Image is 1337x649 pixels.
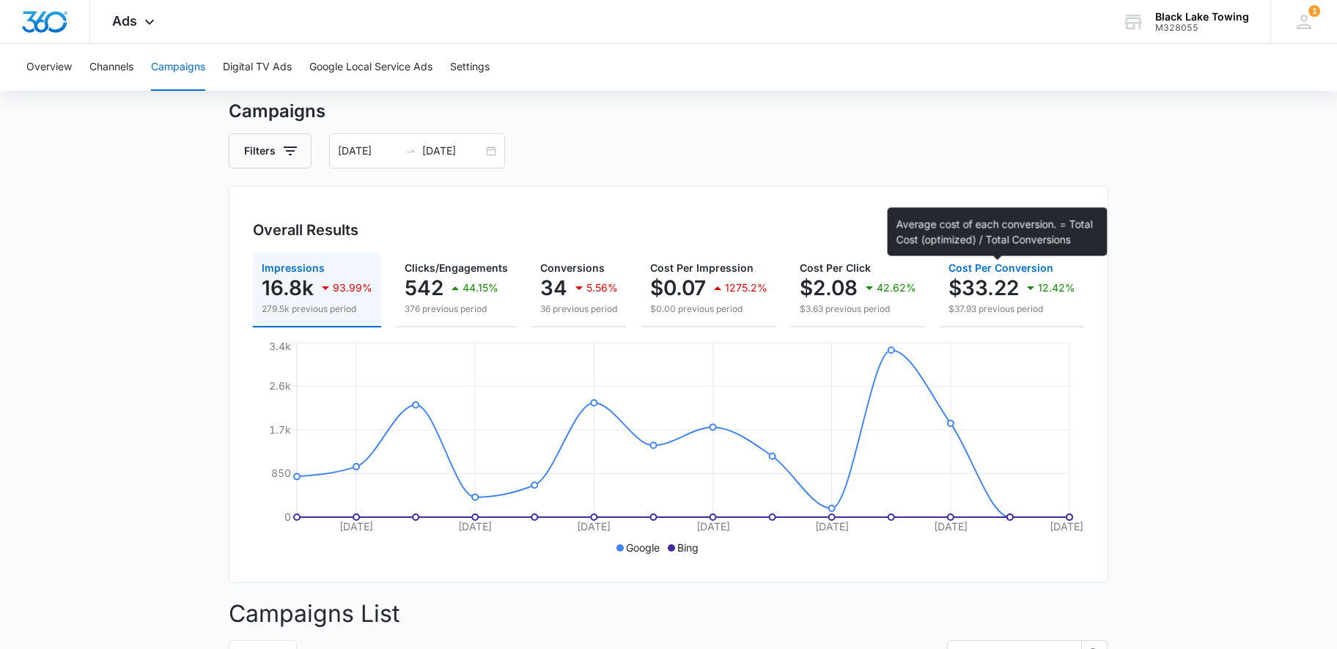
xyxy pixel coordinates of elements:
tspan: [DATE] [1050,520,1083,533]
span: Conversions [540,262,605,274]
tspan: [DATE] [458,520,492,533]
p: $2.08 [800,276,858,300]
tspan: [DATE] [815,520,849,533]
button: Digital TV Ads [223,44,292,91]
h3: Campaigns [229,98,1108,125]
tspan: 0 [284,511,291,523]
p: $3.63 previous period [800,303,916,316]
button: Google Local Service Ads [309,44,432,91]
tspan: 850 [271,467,291,479]
p: 42.62% [877,283,916,293]
p: 36 previous period [540,303,618,316]
span: Impressions [262,262,325,274]
tspan: 3.4k [269,340,291,352]
tspan: [DATE] [934,520,968,533]
p: Bing [678,540,699,555]
tspan: [DATE] [577,520,611,533]
p: 44.15% [463,283,498,293]
button: Channels [89,44,133,91]
p: $0.00 previous period [650,303,767,316]
tspan: [DATE] [696,520,730,533]
span: 1 [1308,5,1320,17]
p: 34 [540,276,567,300]
span: Cost Per Impression [650,262,754,274]
input: Start date [338,143,399,159]
span: Clicks/Engagements [405,262,508,274]
p: 12.42% [1038,283,1075,293]
p: Campaigns List [229,596,1108,631]
p: 376 previous period [405,303,508,316]
p: 93.99% [333,283,372,293]
div: Average cost of each conversion. = Total Cost (optimized) / Total Conversions [888,207,1108,256]
div: notifications count [1308,5,1320,17]
p: Google [627,540,660,555]
button: Settings [450,44,490,91]
p: 1275.2% [725,283,767,293]
p: $33.22 [949,276,1019,300]
tspan: [DATE] [339,520,373,533]
h3: Overall Results [253,219,358,241]
button: Overview [26,44,72,91]
p: 16.8k [262,276,314,300]
span: swap-right [405,145,416,157]
div: account id [1155,23,1249,33]
p: 5.56% [586,283,618,293]
tspan: 2.6k [269,379,291,392]
span: Cost Per Conversion [949,262,1053,274]
span: Cost Per Click [800,262,871,274]
input: End date [422,143,483,159]
span: Ads [112,13,137,29]
p: $37.93 previous period [949,303,1075,316]
button: Filters [229,133,312,168]
button: Campaigns [151,44,205,91]
p: $0.07 [650,276,706,300]
tspan: 1.7k [269,423,291,436]
span: to [405,145,416,157]
p: 279.5k previous period [262,303,372,316]
div: account name [1155,11,1249,23]
p: 542 [405,276,443,300]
